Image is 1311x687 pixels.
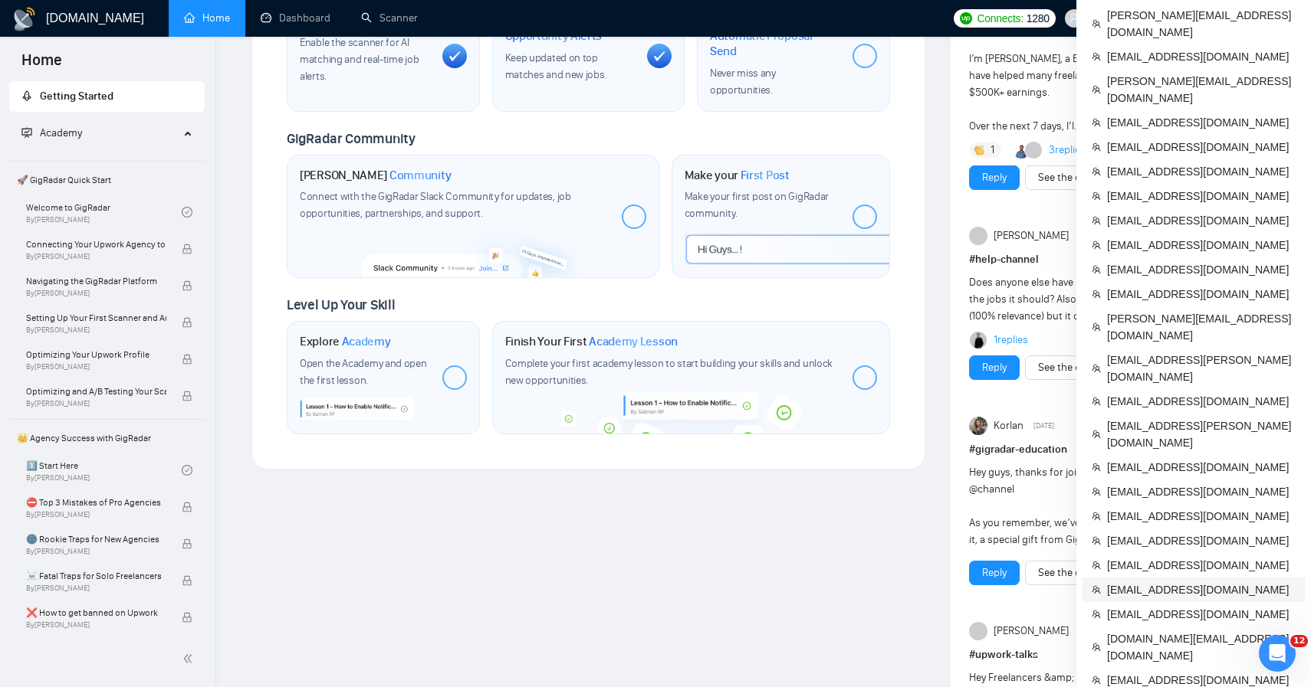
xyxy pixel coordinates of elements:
span: By [PERSON_NAME] [26,289,166,298]
span: Getting Started [40,90,113,103]
span: [EMAIL_ADDRESS][DOMAIN_NAME] [1107,261,1296,278]
h1: Explore [300,334,391,349]
span: [EMAIL_ADDRESS][DOMAIN_NAME] [1107,212,1296,229]
span: ⛔ Top 3 Mistakes of Pro Agencies [26,495,166,510]
span: Optimizing and A/B Testing Your Scanner for Better Results [26,384,166,399]
span: [PERSON_NAME][EMAIL_ADDRESS][DOMAIN_NAME] [1107,73,1296,106]
span: team [1092,676,1101,685]
span: [EMAIL_ADDRESS][DOMAIN_NAME] [1107,139,1296,155]
li: Getting Started [9,81,205,112]
span: [EMAIL_ADDRESS][DOMAIN_NAME] [1107,483,1296,500]
button: Reply [969,165,1020,190]
span: Make your first post on GigRadar community. [685,190,829,220]
span: Keep updated on top matches and new jobs. [505,51,607,81]
span: ❌ How to get banned on Upwork [26,605,166,620]
span: lock [182,575,192,586]
span: Connect with the GigRadar Slack Community for updates, job opportunities, partnerships, and support. [300,190,571,220]
span: Community [389,168,452,183]
a: searchScanner [361,11,418,25]
span: By [PERSON_NAME] [26,252,166,261]
a: Reply [982,359,1007,376]
iframe: Intercom live chat [1259,635,1296,672]
span: Setting Up Your First Scanner and Auto-Bidder [26,310,166,326]
span: team [1092,52,1101,61]
a: Welcome to GigRadarBy[PERSON_NAME] [26,195,182,229]
span: team [1092,265,1101,274]
span: Academy [21,126,82,139]
span: [PERSON_NAME][EMAIL_ADDRESS][DOMAIN_NAME] [1107,310,1296,344]
a: Reply [982,169,1007,186]
span: Enable the scanner for AI matching and real-time job alerts. [300,36,419,83]
h1: # help-channel [969,251,1255,268]
a: dashboardDashboard [261,11,330,25]
span: lock [182,280,192,291]
span: Academy Lesson [589,334,678,349]
button: See the details [1025,165,1119,190]
span: By [PERSON_NAME] [26,510,166,519]
span: team [1092,487,1101,496]
span: [PERSON_NAME] [994,227,1069,244]
a: See the details [1038,564,1106,581]
span: By [PERSON_NAME] [26,584,166,593]
span: lock [182,502,192,512]
span: [EMAIL_ADDRESS][DOMAIN_NAME] [1107,581,1296,598]
span: team [1092,118,1101,127]
span: [PERSON_NAME] [994,623,1069,640]
button: See the details [1025,355,1119,380]
span: team [1092,191,1101,201]
span: [DOMAIN_NAME][EMAIL_ADDRESS][DOMAIN_NAME] [1107,630,1296,664]
span: [PERSON_NAME][EMAIL_ADDRESS][DOMAIN_NAME] [1107,7,1296,41]
span: lock [182,317,192,328]
img: slackcommunity-bg.png [362,224,584,278]
img: upwork-logo.png [960,12,972,25]
span: By [PERSON_NAME] [26,620,166,630]
span: check-circle [182,465,192,476]
span: 1280 [1027,10,1050,27]
span: [EMAIL_ADDRESS][DOMAIN_NAME] [1107,286,1296,303]
span: Open the Academy and open the first lesson. [300,357,427,387]
a: See the details [1038,169,1106,186]
span: [EMAIL_ADDRESS][DOMAIN_NAME] [1107,393,1296,410]
span: By [PERSON_NAME] [26,362,166,371]
span: By [PERSON_NAME] [26,326,166,335]
span: [EMAIL_ADDRESS][DOMAIN_NAME] [1107,459,1296,476]
a: 1replies [994,332,1028,348]
span: lock [182,354,192,365]
span: [DATE] [1033,419,1054,433]
span: [EMAIL_ADDRESS][DOMAIN_NAME] [1107,557,1296,574]
button: Reply [969,355,1020,380]
h1: # gigradar-education [969,441,1255,458]
span: team [1092,643,1101,652]
a: Reply [982,564,1007,581]
span: fund-projection-screen [21,127,32,138]
span: team [1092,561,1101,570]
span: [EMAIL_ADDRESS][DOMAIN_NAME] [1107,237,1296,254]
span: team [1092,430,1101,439]
span: [EMAIL_ADDRESS][DOMAIN_NAME] [1107,532,1296,549]
span: team [1092,142,1101,152]
span: Connecting Your Upwork Agency to GigRadar [26,237,166,252]
span: Hey guys, thanks for joining - it was fire! As you remember, we’ve got a leaderboard, and by the ... [969,466,1250,546]
span: GigRadar Community [287,130,416,147]
span: team [1092,610,1101,619]
h1: [PERSON_NAME] [300,168,452,183]
button: Reply [969,561,1020,585]
span: 12 [1290,635,1308,647]
span: [EMAIL_ADDRESS][DOMAIN_NAME] [1107,606,1296,623]
span: [EMAIL_ADDRESS][DOMAIN_NAME] [1107,163,1296,180]
span: Connects: [977,10,1023,27]
span: team [1092,463,1101,472]
span: Academy [40,126,82,139]
span: team [1092,19,1101,28]
span: By [PERSON_NAME] [26,547,166,556]
span: First Post [741,168,790,183]
h1: Make your [685,168,790,183]
span: team [1092,585,1101,594]
span: Does anyone else have issues with gig radar not catching all the jobs it should? Also, I have lik... [969,276,1245,322]
span: team [1092,536,1101,545]
span: rocket [21,90,32,101]
h1: Finish Your First [505,334,678,349]
span: [EMAIL_ADDRESS][DOMAIN_NAME] [1107,48,1296,65]
a: 3replies [1049,142,1086,158]
h1: # upwork-talks [969,646,1255,663]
